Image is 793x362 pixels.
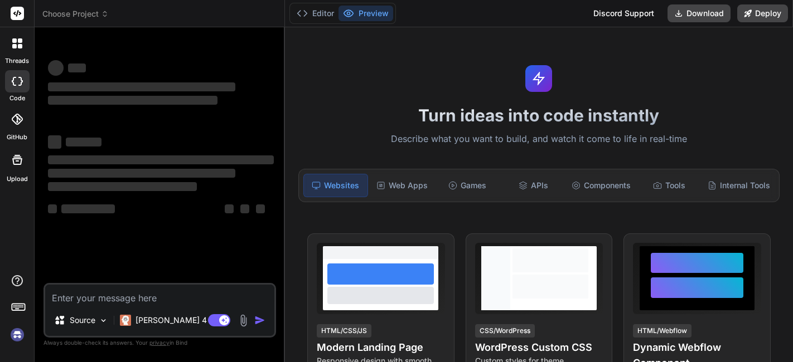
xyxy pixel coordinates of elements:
span: ‌ [48,82,235,91]
label: threads [5,56,29,66]
div: Discord Support [587,4,661,22]
span: ‌ [66,138,101,146]
label: Upload [7,174,28,184]
span: ‌ [256,204,265,213]
img: Claude 4 Sonnet [120,315,131,326]
h4: Modern Landing Page [317,340,445,355]
h1: Turn ideas into code instantly [292,105,786,125]
img: signin [8,325,27,344]
div: Websites [303,174,368,197]
button: Editor [292,6,339,21]
label: code [9,94,25,103]
span: ‌ [48,182,197,191]
button: Download [668,4,731,22]
span: ‌ [48,135,61,149]
div: Components [567,174,635,197]
div: Web Apps [370,174,434,197]
img: attachment [237,314,250,327]
span: ‌ [225,204,234,213]
div: Internal Tools [703,174,775,197]
img: Pick Models [99,316,108,325]
label: GitHub [7,133,27,142]
div: APIs [501,174,565,197]
span: ‌ [240,204,249,213]
p: Describe what you want to build, and watch it come to life in real-time [292,132,786,146]
span: ‌ [48,169,235,178]
span: ‌ [48,155,274,164]
div: HTML/Webflow [633,324,692,337]
span: ‌ [61,204,115,213]
button: Preview [339,6,393,21]
div: CSS/WordPress [475,324,535,337]
button: Deploy [737,4,788,22]
p: Source [70,315,95,326]
div: Games [436,174,499,197]
span: ‌ [48,204,57,213]
span: privacy [149,339,170,346]
h4: WordPress Custom CSS [475,340,603,355]
span: ‌ [68,63,86,72]
span: Choose Project [42,8,109,19]
p: Always double-check its answers. Your in Bind [43,337,276,348]
img: icon [254,315,265,326]
div: HTML/CSS/JS [317,324,371,337]
span: ‌ [48,60,64,76]
div: Tools [637,174,701,197]
span: ‌ [48,96,217,105]
p: [PERSON_NAME] 4 S.. [136,315,219,326]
